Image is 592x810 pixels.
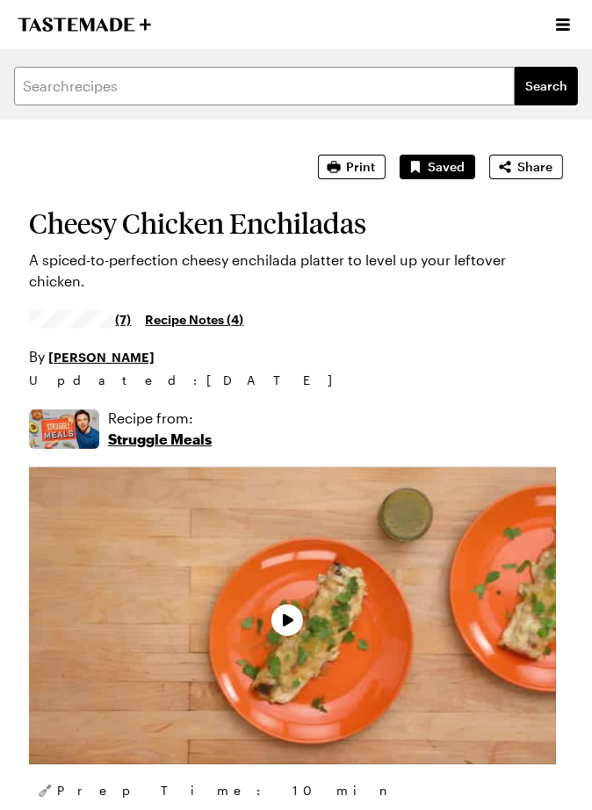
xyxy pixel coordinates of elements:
a: [PERSON_NAME] [48,347,155,366]
button: Share [489,155,563,179]
button: Unsave Recipe [400,155,475,179]
p: A spiced-to-perfection cheesy enchilada platter to level up your leftover chicken. [29,250,563,292]
h1: Cheesy Chicken Enchiladas [29,207,563,239]
button: Play Video [271,604,303,636]
img: Show where recipe is used [29,409,99,449]
a: Recipe from:Struggle Meals [108,408,212,450]
video-js: Video Player [29,467,556,764]
p: Struggle Meals [108,429,212,450]
a: To Tastemade Home Page [18,18,151,32]
a: Recipe Notes (4) [146,309,244,329]
span: Updated : [DATE] [29,371,350,390]
span: (7) [116,310,132,328]
span: Saved [428,158,465,176]
p: Recipe from: [108,408,212,429]
span: Share [517,158,552,176]
p: By [29,346,155,367]
button: filters [515,67,578,105]
button: Open menu [552,13,574,36]
span: Search [525,77,567,95]
span: Print [346,158,375,176]
button: Print [318,155,386,179]
a: 4.45/5 stars from 7 reviews [29,312,132,326]
span: Prep Time: 10 min [57,782,393,799]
